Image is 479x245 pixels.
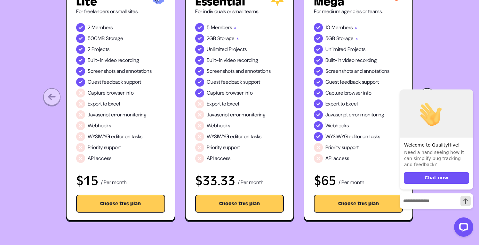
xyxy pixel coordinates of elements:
[88,133,142,140] span: WYSIWYG editor on tasks
[325,144,359,151] span: Priority support
[325,100,358,108] span: Export to Excel
[325,67,389,75] span: Screenshots and annotations
[325,111,384,119] span: Javascript error monitoring
[88,35,105,42] span: 500MB
[88,100,120,108] span: Export to Excel
[354,24,357,31] span: ▲
[314,195,403,213] button: Choose this plan
[88,155,111,162] span: API access
[325,133,380,140] span: WYSIWYG editor on tasks
[88,24,90,31] span: 2
[207,111,266,119] span: Javascript error monitoring
[207,24,210,31] span: 5
[76,174,98,188] h3: $15
[207,35,216,42] span: 2GB
[236,35,239,42] span: ▲
[88,46,90,53] span: 2
[207,56,258,64] span: Built-in video recording
[325,78,379,86] span: Guest feedback support
[76,195,165,213] button: Choose this plan
[325,46,346,53] span: Unlimited
[207,67,271,75] span: Screenshots and annotations
[88,111,147,119] span: Javascript error monitoring
[238,179,264,188] p: / Per month
[325,155,349,162] span: API access
[195,8,284,15] p: For individuals or small teams.
[88,89,134,97] span: Capture browser info
[325,35,335,42] span: 5GB
[234,24,237,31] span: ▲
[92,24,113,31] span: Members
[195,195,284,213] button: Choose this plan
[229,46,247,53] span: Projects
[325,24,330,31] span: 10
[101,179,127,188] p: / Per month
[325,89,371,97] span: Capture browser info
[325,56,377,64] span: Built-in video recording
[395,78,476,242] iframe: LiveChat chat widget
[331,24,353,31] span: Members
[207,46,228,53] span: Unlimited
[207,100,239,108] span: Export to Excel
[88,67,152,75] span: Screenshots and annotations
[106,35,123,42] span: Storage
[325,122,349,130] span: Webhooks
[207,133,261,140] span: WYSIWYG editor on tasks
[355,35,358,42] span: ▲
[88,144,121,151] span: Priority support
[88,122,111,130] span: Webhooks
[207,89,253,97] span: Capture browser info
[217,35,235,42] span: Storage
[207,144,240,151] span: Priority support
[347,46,365,53] span: Projects
[211,24,232,31] span: Members
[314,174,336,188] h3: $65
[88,78,141,86] span: Guest feedback support
[92,46,109,53] span: Projects
[207,78,260,86] span: Guest feedback support
[314,8,403,15] p: For medium agencies or teams.
[76,8,165,15] p: For freelancers or small sites.
[195,174,235,188] h3: $33.33
[339,179,364,188] p: / Per month
[207,122,230,130] span: Webhooks
[88,56,139,64] span: Built-in video recording
[336,35,354,42] span: Storage
[207,155,230,162] span: API access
